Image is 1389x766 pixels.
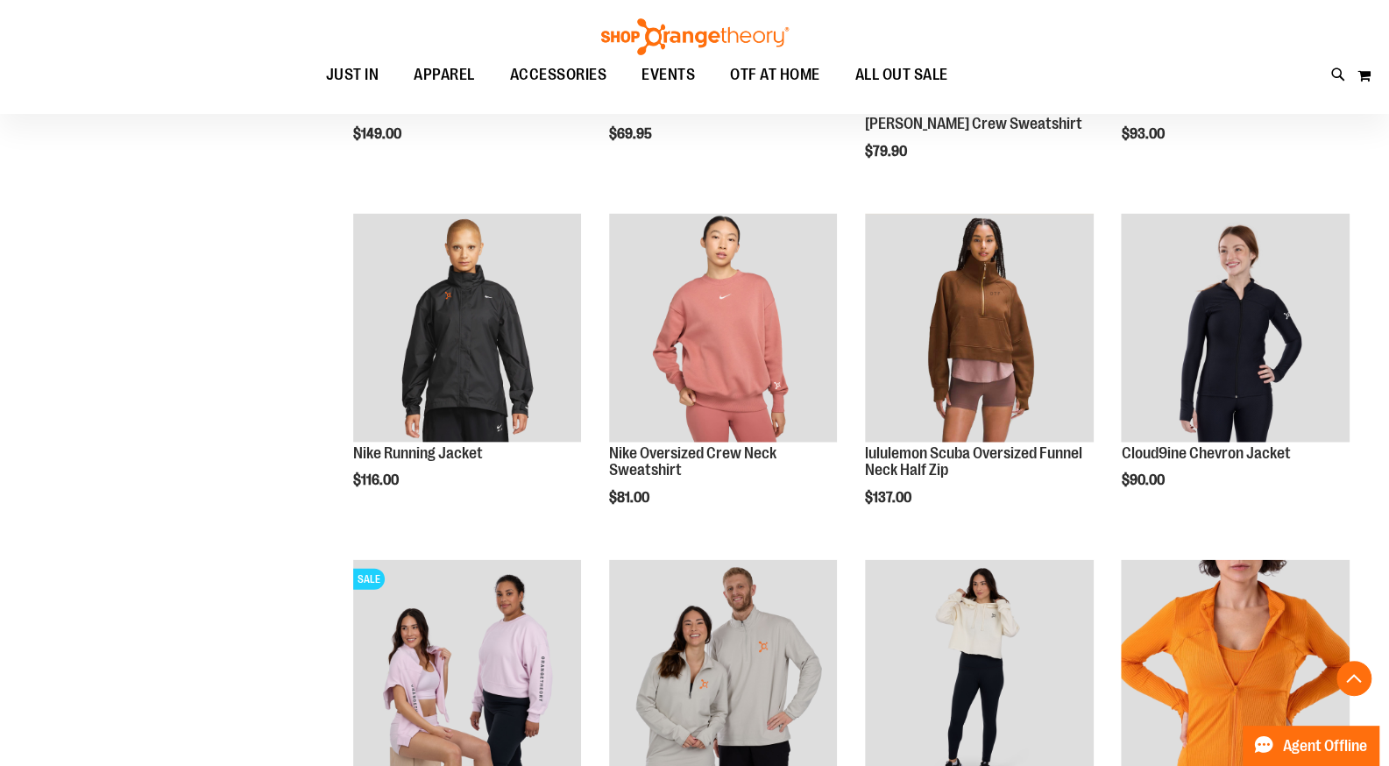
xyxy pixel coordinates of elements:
[353,569,385,590] span: SALE
[353,472,401,488] span: $116.00
[1336,661,1371,696] button: Back To Top
[344,205,591,533] div: product
[641,55,695,95] span: EVENTS
[599,18,791,55] img: Shop Orangetheory
[353,444,483,462] a: Nike Running Jacket
[865,444,1082,479] a: lululemon Scuba Oversized Funnel Neck Half Zip
[609,214,838,443] img: Nike Oversized Crew Neck Sweatshirt
[414,55,475,95] span: APPAREL
[353,126,404,142] span: $149.00
[1112,205,1358,533] div: product
[326,55,379,95] span: JUST IN
[865,144,910,160] span: $79.90
[865,490,914,506] span: $137.00
[600,205,847,550] div: product
[1121,214,1350,445] a: Cloud9ine Chevron Jacket
[1121,126,1166,142] span: $93.00
[865,214,1094,445] a: lululemon Scuba Oversized Funnel Neck Half Zip
[865,214,1094,443] img: lululemon Scuba Oversized Funnel Neck Half Zip
[1121,444,1290,462] a: Cloud9ine Chevron Jacket
[609,490,652,506] span: $81.00
[510,55,607,95] span: ACCESSORIES
[1243,726,1378,766] button: Agent Offline
[353,214,582,443] img: Nike Running Jacket
[609,444,776,479] a: Nike Oversized Crew Neck Sweatshirt
[609,126,655,142] span: $69.95
[1121,214,1350,443] img: Cloud9ine Chevron Jacket
[1283,738,1367,755] span: Agent Offline
[856,205,1102,550] div: product
[855,55,948,95] span: ALL OUT SALE
[730,55,820,95] span: OTF AT HOME
[609,214,838,445] a: Nike Oversized Crew Neck Sweatshirt
[1121,472,1166,488] span: $90.00
[353,214,582,445] a: Nike Running Jacket
[865,97,1082,132] a: Unisex Everyday French [PERSON_NAME] Crew Sweatshirt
